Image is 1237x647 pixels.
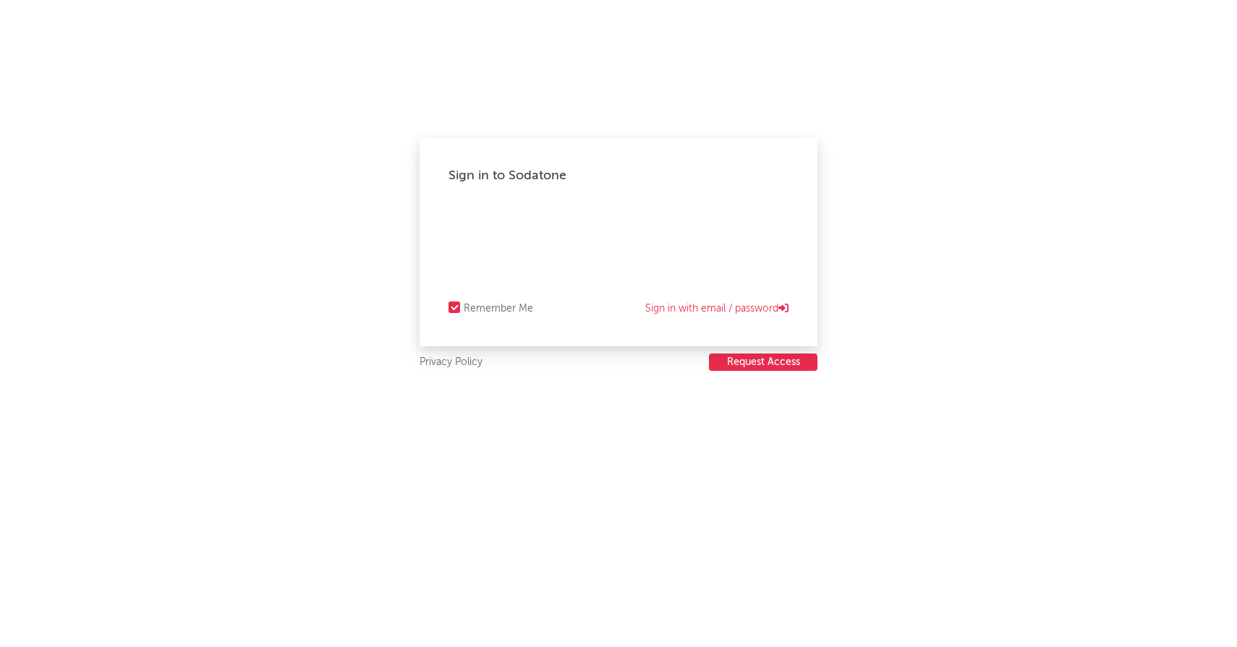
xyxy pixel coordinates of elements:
[449,167,788,184] div: Sign in to Sodatone
[645,300,788,317] a: Sign in with email / password
[709,354,817,372] a: Request Access
[709,354,817,371] button: Request Access
[464,300,533,317] div: Remember Me
[420,354,483,372] a: Privacy Policy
